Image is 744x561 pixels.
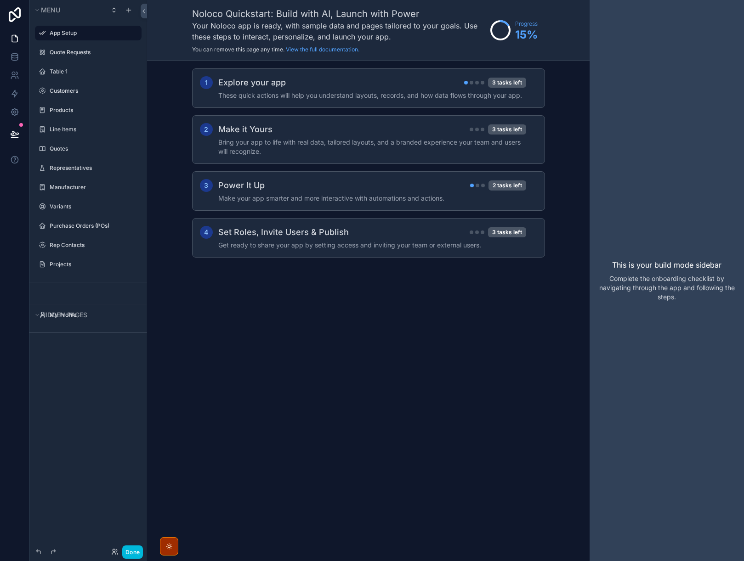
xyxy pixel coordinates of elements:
[50,126,136,133] label: Line Items
[33,4,105,17] button: Menu
[50,203,136,210] label: Variants
[286,46,359,53] a: View the full documentation.
[50,145,136,152] label: Quotes
[50,261,136,268] label: Projects
[50,311,136,319] label: My Profile
[50,222,136,230] label: Purchase Orders (POs)
[50,107,136,114] label: Products
[33,309,138,321] button: Hidden pages
[122,545,143,559] button: Done
[50,241,136,249] label: Rep Contacts
[192,7,486,20] h1: Noloco Quickstart: Build with AI, Launch with Power
[50,29,136,37] label: App Setup
[50,184,136,191] label: Manufacturer
[50,87,136,95] label: Customers
[41,6,60,14] span: Menu
[192,20,486,42] h3: Your Noloco app is ready, with sample data and pages tailored to your goals. Use these steps to i...
[515,28,538,42] span: 15 %
[612,259,721,270] p: This is your build mode sidebar
[50,68,136,75] label: Table 1
[597,274,737,302] p: Complete the onboarding checklist by navigating through the app and following the steps.
[515,20,538,28] span: Progress
[50,49,136,56] label: Quote Requests
[192,46,284,53] span: You can remove this page any time.
[50,164,136,172] label: Representatives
